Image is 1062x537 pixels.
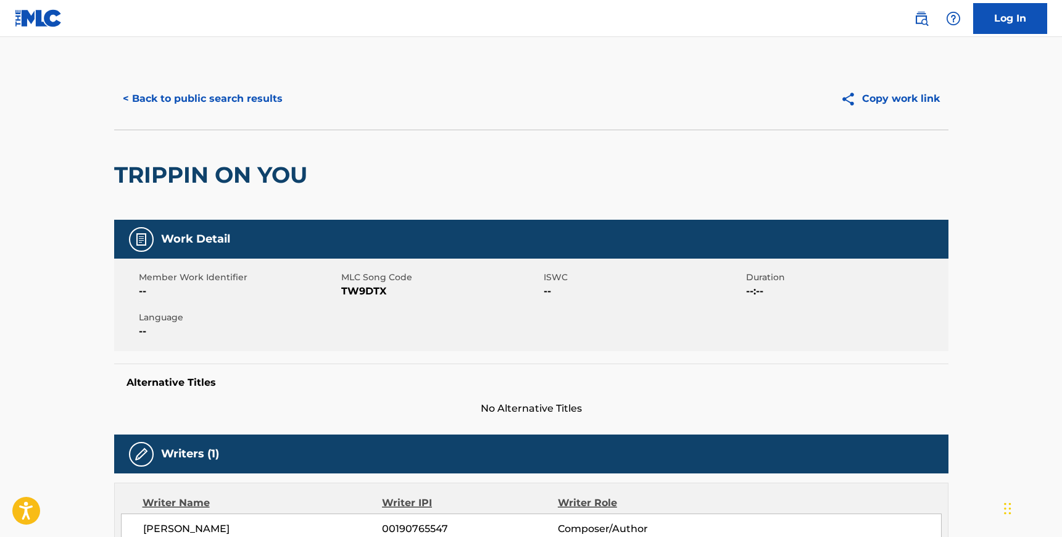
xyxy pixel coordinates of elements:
[746,271,945,284] span: Duration
[941,6,966,31] div: Help
[341,284,541,299] span: TW9DTX
[134,447,149,462] img: Writers
[139,271,338,284] span: Member Work Identifier
[746,284,945,299] span: --:--
[1004,490,1011,527] div: Drag
[973,3,1047,34] a: Log In
[382,496,558,510] div: Writer IPI
[544,284,743,299] span: --
[544,271,743,284] span: ISWC
[382,522,557,536] span: 00190765547
[161,447,219,461] h5: Writers (1)
[161,232,230,246] h5: Work Detail
[114,401,948,416] span: No Alternative Titles
[139,324,338,339] span: --
[558,522,718,536] span: Composer/Author
[946,11,961,26] img: help
[558,496,718,510] div: Writer Role
[139,284,338,299] span: --
[114,83,291,114] button: < Back to public search results
[341,271,541,284] span: MLC Song Code
[832,83,948,114] button: Copy work link
[840,91,862,107] img: Copy work link
[114,161,313,189] h2: TRIPPIN ON YOU
[914,11,929,26] img: search
[134,232,149,247] img: Work Detail
[143,496,383,510] div: Writer Name
[1000,478,1062,537] iframe: Chat Widget
[15,9,62,27] img: MLC Logo
[909,6,934,31] a: Public Search
[143,522,383,536] span: [PERSON_NAME]
[139,311,338,324] span: Language
[127,377,936,389] h5: Alternative Titles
